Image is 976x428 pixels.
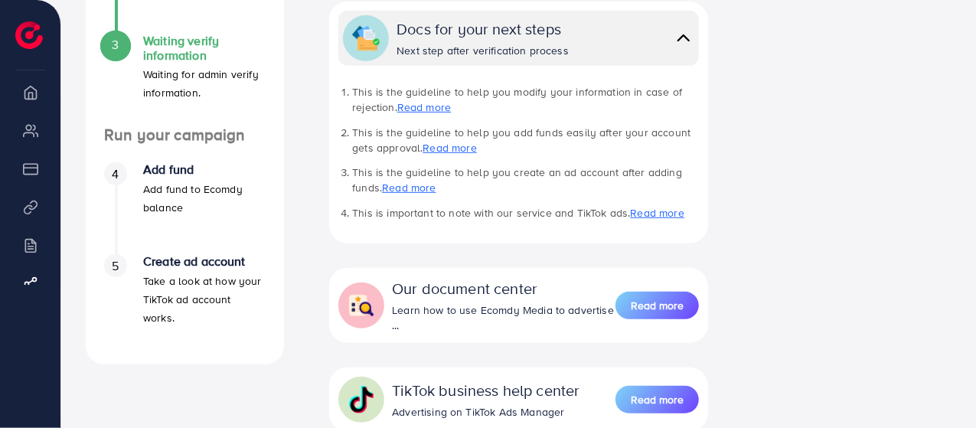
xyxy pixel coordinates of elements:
[143,272,266,327] p: Take a look at how your TikTok ad account works.
[143,65,266,102] p: Waiting for admin verify information.
[348,292,375,319] img: collapse
[112,257,119,275] span: 5
[615,290,699,321] a: Read more
[143,254,266,269] h4: Create ad account
[631,392,684,407] span: Read more
[423,140,476,155] a: Read more
[348,386,375,413] img: collapse
[86,126,284,145] h4: Run your campaign
[86,34,284,126] li: Waiting verify information
[392,404,579,420] div: Advertising on TikTok Ads Manager
[143,34,266,63] h4: Waiting verify information
[352,205,699,221] li: This is important to note with our service and TikTok ads.
[911,359,965,417] iframe: Chat
[143,162,266,177] h4: Add fund
[86,162,284,254] li: Add fund
[112,36,119,54] span: 3
[143,180,266,217] p: Add fund to Ecomdy balance
[673,27,694,49] img: collapse
[352,165,699,196] li: This is the guideline to help you create an ad account after adding funds.
[382,180,436,195] a: Read more
[397,18,569,40] div: Docs for your next steps
[615,384,699,415] a: Read more
[352,25,380,52] img: collapse
[112,165,119,183] span: 4
[392,302,615,334] div: Learn how to use Ecomdy Media to advertise ...
[631,298,684,313] span: Read more
[352,125,699,156] li: This is the guideline to help you add funds easily after your account gets approval.
[631,205,684,221] a: Read more
[392,379,579,401] div: TikTok business help center
[615,386,699,413] button: Read more
[397,100,451,115] a: Read more
[392,277,615,299] div: Our document center
[397,43,569,58] div: Next step after verification process
[352,84,699,116] li: This is the guideline to help you modify your information in case of rejection.
[615,292,699,319] button: Read more
[15,21,43,49] img: logo
[86,254,284,346] li: Create ad account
